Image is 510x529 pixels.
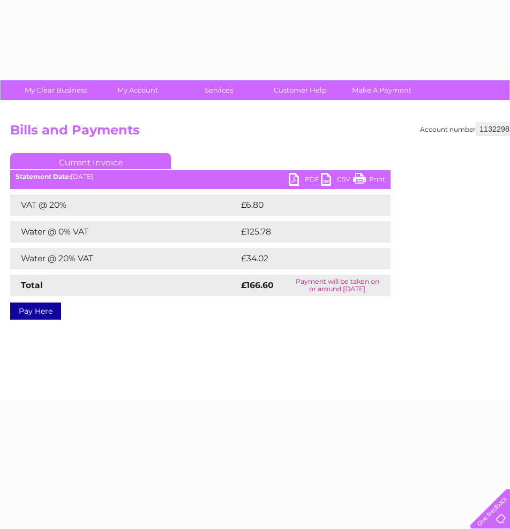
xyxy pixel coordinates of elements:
[175,80,263,100] a: Services
[256,80,344,100] a: Customer Help
[241,280,274,290] strong: £166.60
[10,173,391,180] div: [DATE]
[10,248,238,269] td: Water @ 20% VAT
[284,275,391,296] td: Payment will be taken on or around [DATE]
[10,153,171,169] a: Current Invoice
[10,221,238,243] td: Water @ 0% VAT
[238,194,366,216] td: £6.80
[289,173,321,188] a: PDF
[12,80,100,100] a: My Clear Business
[10,194,238,216] td: VAT @ 20%
[353,173,385,188] a: Print
[10,303,61,320] a: Pay Here
[321,173,353,188] a: CSV
[238,221,371,243] td: £125.78
[337,80,426,100] a: Make A Payment
[16,172,71,180] b: Statement Date:
[238,248,369,269] td: £34.02
[21,280,43,290] strong: Total
[93,80,182,100] a: My Account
